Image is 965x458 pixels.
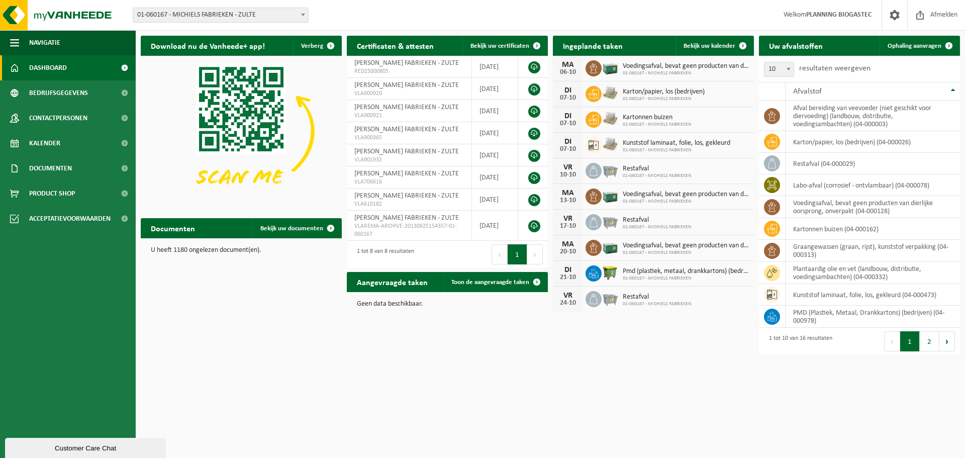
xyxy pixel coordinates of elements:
a: Bekijk uw certificaten [462,36,547,56]
span: Verberg [301,43,323,49]
td: [DATE] [472,166,518,189]
td: kunststof laminaat, folie, los, gekleurd (04-000473) [786,284,960,306]
img: WB-2500-GAL-GY-01 [602,213,619,230]
div: 1 tot 8 van 8 resultaten [352,243,414,265]
td: plantaardig olie en vet (landbouw, distributie, voedingsambachten) (04-000332) [786,262,960,284]
div: DI [558,86,578,95]
div: 24-10 [558,300,578,307]
img: LP-PA-00000-WDN-11 [602,110,619,127]
span: Dashboard [29,55,67,80]
a: Ophaling aanvragen [880,36,959,56]
label: resultaten weergeven [799,64,871,72]
span: Kartonnen buizen [623,114,691,122]
span: 01-060167 - MICHIELS FABRIEKEN - ZULTE [133,8,309,23]
span: VLA706616 [354,178,464,186]
div: 1 tot 10 van 16 resultaten [764,330,832,352]
img: LP-PA-00000-WDN-11 [602,84,619,102]
p: U heeft 1180 ongelezen document(en). [151,247,332,254]
td: [DATE] [472,78,518,100]
span: Bekijk uw certificaten [470,43,529,49]
span: Restafval [623,165,691,173]
span: VLA900920 [354,89,464,98]
span: Contactpersonen [29,106,87,131]
td: karton/papier, los (bedrijven) (04-000026) [786,131,960,153]
span: 01-060167 - MICHIELS FABRIEKEN [623,70,749,76]
div: DI [558,138,578,146]
span: [PERSON_NAME] FABRIEKEN - ZULTE [354,59,459,67]
td: [DATE] [472,122,518,144]
a: Toon de aangevraagde taken [443,272,547,292]
span: Karton/papier, los (bedrijven) [623,88,705,96]
span: 01-060167 - MICHIELS FABRIEKEN [623,122,691,128]
span: 01-060167 - MICHIELS FABRIEKEN [623,147,730,153]
span: 01-060167 - MICHIELS FABRIEKEN [623,173,691,179]
span: 01-060167 - MICHIELS FABRIEKEN [623,301,691,307]
button: 1 [900,331,920,351]
a: Bekijk uw documenten [252,218,341,238]
td: [DATE] [472,144,518,166]
img: PB-LB-0680-HPE-GN-01 [602,238,619,255]
span: VLA900921 [354,112,464,120]
div: MA [558,240,578,248]
div: VR [558,292,578,300]
span: Kalender [29,131,60,156]
div: 21-10 [558,274,578,281]
img: PB-LB-0680-HPE-GN-01 [602,59,619,76]
span: Voedingsafval, bevat geen producten van dierlijke oorsprong, onverpakt [623,62,749,70]
p: Geen data beschikbaar. [357,301,538,308]
button: Verberg [293,36,341,56]
span: VLA610182 [354,200,464,208]
span: Bekijk uw kalender [684,43,735,49]
td: [DATE] [472,100,518,122]
span: Restafval [623,293,691,301]
iframe: chat widget [5,436,168,458]
span: Pmd (plastiek, metaal, drankkartons) (bedrijven) [623,267,749,276]
span: RED25000805 [354,67,464,75]
button: Previous [884,331,900,351]
a: Bekijk uw kalender [675,36,753,56]
span: VLAREMA-ARCHIVE-20130625154357-01-060167 [354,222,464,238]
span: [PERSON_NAME] FABRIEKEN - ZULTE [354,148,459,155]
td: graangewassen (graan, rijst), kunststof verpakking (04-000313) [786,240,960,262]
div: MA [558,61,578,69]
span: [PERSON_NAME] FABRIEKEN - ZULTE [354,192,459,200]
h2: Certificaten & attesten [347,36,444,55]
div: 13-10 [558,197,578,204]
td: voedingsafval, bevat geen producten van dierlijke oorsprong, onverpakt (04-000128) [786,196,960,218]
span: Documenten [29,156,72,181]
span: Acceptatievoorwaarden [29,206,111,231]
span: VLA901932 [354,156,464,164]
span: Bedrijfsgegevens [29,80,88,106]
span: Restafval [623,216,691,224]
button: 2 [920,331,939,351]
span: Product Shop [29,181,75,206]
td: labo-afval (corrosief - ontvlambaar) (04-000078) [786,174,960,196]
img: WB-2500-GAL-GY-01 [602,290,619,307]
div: 17-10 [558,223,578,230]
div: 07-10 [558,120,578,127]
td: PMD (Plastiek, Metaal, Drankkartons) (bedrijven) (04-000978) [786,306,960,328]
span: [PERSON_NAME] FABRIEKEN - ZULTE [354,170,459,177]
td: kartonnen buizen (04-000162) [786,218,960,240]
span: [PERSON_NAME] FABRIEKEN - ZULTE [354,214,459,222]
h2: Documenten [141,218,205,238]
span: [PERSON_NAME] FABRIEKEN - ZULTE [354,104,459,111]
td: [DATE] [472,56,518,78]
div: MA [558,189,578,197]
td: restafval (04-000029) [786,153,960,174]
div: VR [558,215,578,223]
button: 1 [508,244,527,264]
strong: PLANNING BIOGASTEC [806,11,872,19]
span: 01-060167 - MICHIELS FABRIEKEN - ZULTE [133,8,308,22]
span: Voedingsafval, bevat geen producten van dierlijke oorsprong, onverpakt [623,191,749,199]
span: 10 [764,62,794,77]
div: 06-10 [558,69,578,76]
h2: Ingeplande taken [553,36,633,55]
span: Kunststof laminaat, folie, los, gekleurd [623,139,730,147]
div: VR [558,163,578,171]
span: Toon de aangevraagde taken [451,279,529,286]
div: DI [558,112,578,120]
button: Next [527,244,543,264]
div: 07-10 [558,146,578,153]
